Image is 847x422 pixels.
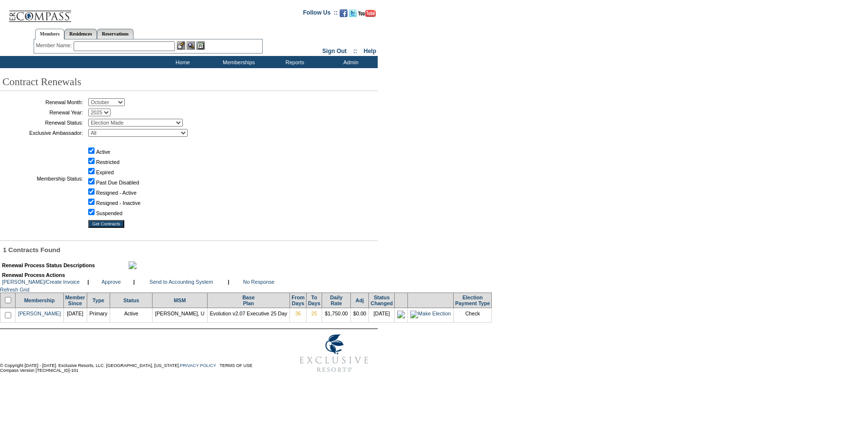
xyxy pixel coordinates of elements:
[3,246,60,254] span: 1 Contracts Found
[220,363,253,368] a: TERMS OF USE
[129,261,136,269] img: maximize.gif
[322,48,346,55] a: Sign Out
[207,308,290,322] td: Evolution v2.07 Executive 25 Day
[349,9,357,17] img: Follow us on Twitter
[96,210,122,216] label: Suspended
[306,308,322,322] td: 25
[358,10,376,17] img: Subscribe to our YouTube Channel
[96,149,110,155] label: Active
[210,56,266,68] td: Memberships
[154,56,210,68] td: Home
[8,2,72,22] img: Compass Home
[290,308,307,322] td: 36
[454,308,492,322] td: Check
[340,9,347,17] img: Become our fan on Facebook
[340,12,347,18] a: Become our fan on Facebook
[290,329,378,378] img: Exclusive Resorts
[63,308,87,322] td: [DATE]
[308,294,320,306] a: ToDays
[96,190,136,196] label: Resigned - Active
[97,29,134,39] a: Reservations
[358,12,376,18] a: Subscribe to our YouTube Channel
[2,139,83,218] td: Membership Status:
[96,200,140,206] label: Resigned - Inactive
[350,308,369,322] td: $0.00
[356,297,364,303] a: Adj
[24,297,55,303] a: Membership
[96,159,119,165] label: Restricted
[150,279,213,285] a: Send to Accounting System
[173,297,186,303] a: MSM
[370,294,393,306] a: StatusChanged
[2,262,95,268] b: Renewal Process Status Descriptions
[2,98,83,106] td: Renewal Month:
[266,56,322,68] td: Reports
[88,220,124,228] input: Get Contracts
[35,29,65,39] a: Members
[196,41,205,50] img: Reservations
[153,308,207,322] td: [PERSON_NAME], U
[177,41,185,50] img: b_edit.gif
[101,279,121,285] a: Approve
[180,363,216,368] a: PRIVACY POLICY
[36,41,74,50] div: Member Name:
[187,41,195,50] img: View
[228,279,230,285] b: |
[2,279,79,285] a: [PERSON_NAME]/Create Invoice
[455,294,490,306] a: ElectionPayment Type
[291,294,305,306] a: FromDays
[96,180,139,185] label: Past Due Disabled
[2,119,83,127] td: Renewal Status:
[353,48,357,55] span: ::
[2,129,83,137] td: Exclusive Ambassador:
[93,297,104,303] a: Type
[243,279,275,285] a: No Response
[303,8,338,20] td: Follow Us ::
[88,279,89,285] b: |
[322,308,350,322] td: $1,750.00
[110,308,153,322] td: Active
[123,297,139,303] a: Status
[3,298,13,304] span: Select/Deselect All
[87,308,110,322] td: Primary
[65,294,85,306] a: MemberSince
[397,311,405,318] img: icon_electionmade.gif
[349,12,357,18] a: Follow us on Twitter
[96,169,114,175] label: Expired
[364,48,376,55] a: Help
[2,272,65,278] b: Renewal Process Actions
[134,279,135,285] b: |
[330,294,342,306] a: DailyRate
[64,29,97,39] a: Residences
[242,294,254,306] a: BasePlan
[2,109,83,116] td: Renewal Year:
[18,311,61,316] a: [PERSON_NAME]
[410,311,451,318] img: Make Election
[322,56,378,68] td: Admin
[369,308,395,322] td: [DATE]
